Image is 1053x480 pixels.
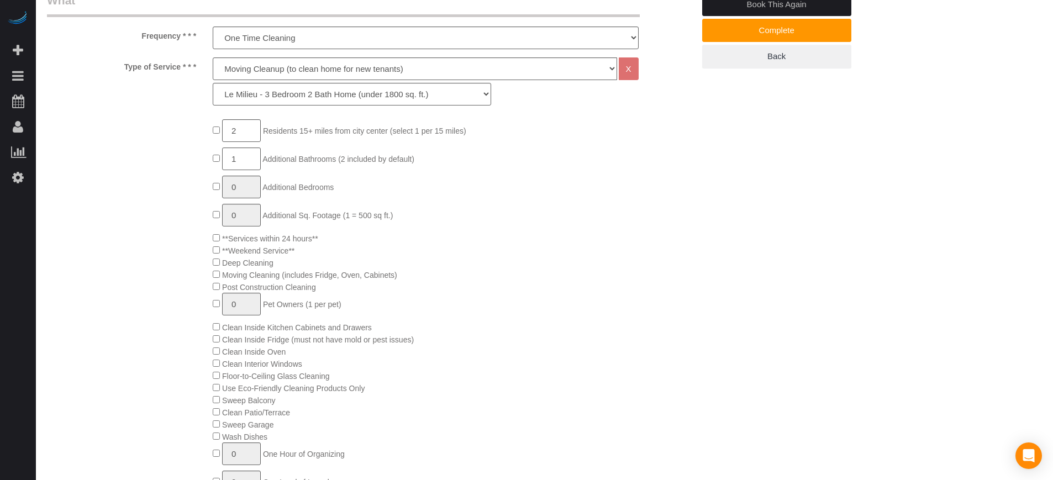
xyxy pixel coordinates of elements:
[1015,442,1042,469] div: Open Intercom Messenger
[263,450,345,458] span: One Hour of Organizing
[222,408,290,417] span: Clean Patio/Terrace
[222,384,365,393] span: Use Eco-Friendly Cleaning Products Only
[222,271,397,279] span: Moving Cleaning (includes Fridge, Oven, Cabinets)
[262,183,334,192] span: Additional Bedrooms
[262,211,393,220] span: Additional Sq. Footage (1 = 500 sq ft.)
[222,420,273,429] span: Sweep Garage
[222,323,372,332] span: Clean Inside Kitchen Cabinets and Drawers
[222,283,316,292] span: Post Construction Cleaning
[39,27,204,41] label: Frequency * * *
[222,347,286,356] span: Clean Inside Oven
[222,396,276,405] span: Sweep Balcony
[222,234,318,243] span: **Services within 24 hours**
[39,57,204,72] label: Type of Service * * *
[263,126,466,135] span: Residents 15+ miles from city center (select 1 per 15 miles)
[222,335,414,344] span: Clean Inside Fridge (must not have mold or pest issues)
[222,360,302,368] span: Clean Interior Windows
[222,372,330,381] span: Floor-to-Ceiling Glass Cleaning
[7,11,29,27] img: Automaid Logo
[702,45,851,68] a: Back
[262,155,414,163] span: Additional Bathrooms (2 included by default)
[222,432,267,441] span: Wash Dishes
[263,300,341,309] span: Pet Owners (1 per pet)
[702,19,851,42] a: Complete
[222,259,273,267] span: Deep Cleaning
